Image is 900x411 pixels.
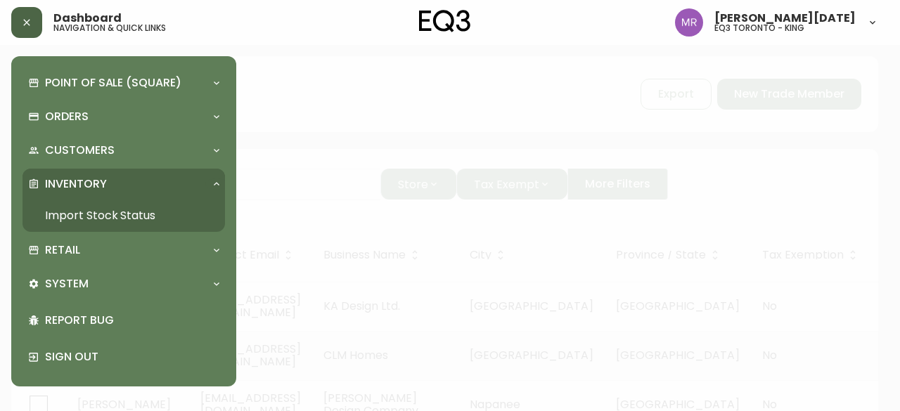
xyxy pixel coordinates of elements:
[419,10,471,32] img: logo
[22,268,225,299] div: System
[45,109,89,124] p: Orders
[22,302,225,339] div: Report Bug
[714,13,856,24] span: [PERSON_NAME][DATE]
[22,67,225,98] div: Point of Sale (Square)
[45,242,80,258] p: Retail
[714,24,804,32] h5: eq3 toronto - king
[675,8,703,37] img: 433a7fc21d7050a523c0a08e44de74d9
[22,169,225,200] div: Inventory
[22,135,225,166] div: Customers
[22,339,225,375] div: Sign Out
[53,13,122,24] span: Dashboard
[45,276,89,292] p: System
[45,176,107,192] p: Inventory
[45,143,115,158] p: Customers
[53,24,166,32] h5: navigation & quick links
[22,101,225,132] div: Orders
[45,349,219,365] p: Sign Out
[22,235,225,266] div: Retail
[45,313,219,328] p: Report Bug
[45,75,181,91] p: Point of Sale (Square)
[22,200,225,232] a: Import Stock Status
